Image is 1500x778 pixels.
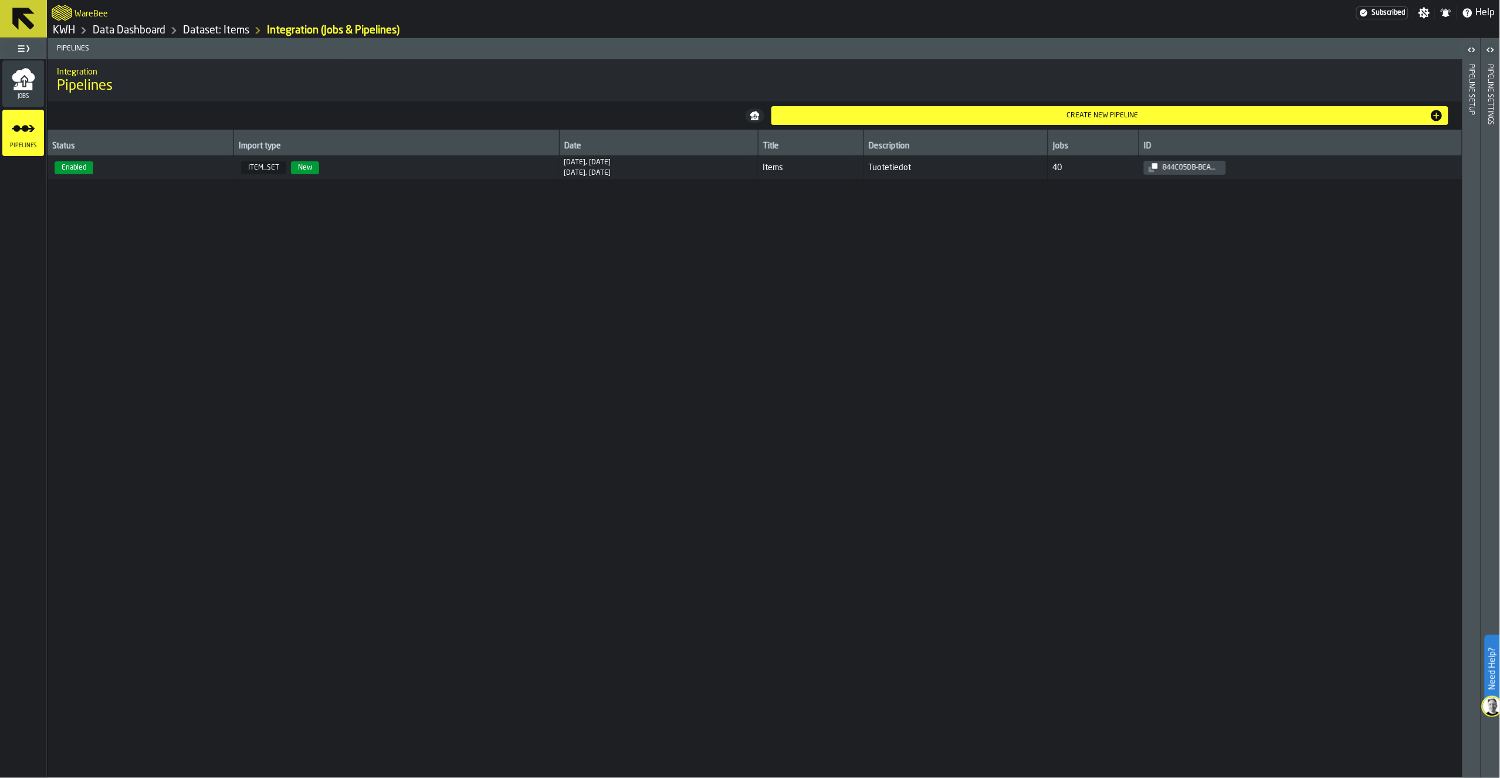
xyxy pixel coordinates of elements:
[93,24,165,37] a: link-to-/wh/i/4fb45246-3b77-4bb5-b880-c337c3c5facb/data
[1435,7,1457,19] label: button-toggle-Notifications
[183,24,249,37] a: link-to-/wh/i/4fb45246-3b77-4bb5-b880-c337c3c5facb/data/items/
[771,106,1448,125] button: button-Create new pipeline
[52,45,1462,53] span: Pipelines
[2,110,44,157] li: menu Pipelines
[1457,6,1500,20] label: button-toggle-Help
[1053,141,1134,153] div: Jobs
[2,143,44,149] span: Pipelines
[2,60,44,107] li: menu Jobs
[564,169,611,177] div: Updated at
[55,161,93,174] span: Enabled
[763,141,859,153] div: Title
[57,77,113,96] span: Pipelines
[1481,38,1499,778] header: Pipeline Settings
[1144,141,1457,153] div: ID
[868,163,1043,172] span: Tuotetiedot
[53,24,75,37] a: link-to-/wh/i/4fb45246-3b77-4bb5-b880-c337c3c5facb
[869,141,1043,153] div: Description
[746,109,764,123] button: button-
[564,141,753,153] div: Date
[48,59,1462,102] div: title-Pipelines
[564,158,611,167] div: Created at
[52,141,229,153] div: Status
[267,24,399,37] div: Integration (Jobs & Pipelines)
[52,23,774,38] nav: Breadcrumb
[241,161,286,174] span: ITEM_SET
[1052,163,1062,172] div: 40
[52,2,72,23] a: logo-header
[776,111,1430,120] div: Create new pipeline
[1487,62,1495,775] div: Pipeline Settings
[1158,164,1221,172] div: 844c05db-bea1-49af-a61a-b8128b02a940
[1356,6,1408,19] div: Menu Subscription
[75,7,108,19] h2: Sub Title
[1372,9,1406,17] span: Subscribed
[239,141,554,153] div: Import type
[1144,161,1226,175] button: button-844c05db-bea1-49af-a61a-b8128b02a940
[1462,38,1481,778] header: Pipeline Setup
[1356,6,1408,19] a: link-to-/wh/i/4fb45246-3b77-4bb5-b880-c337c3c5facb/settings/billing
[1476,6,1495,20] span: Help
[1414,7,1435,19] label: button-toggle-Settings
[291,161,319,174] span: New
[2,93,44,100] span: Jobs
[1486,636,1499,702] label: Need Help?
[2,40,44,57] label: button-toggle-Toggle Full Menu
[1482,40,1499,62] label: button-toggle-Open
[1464,40,1480,62] label: button-toggle-Open
[57,65,1453,77] h2: Sub Title
[763,163,859,172] span: Items
[1468,62,1476,775] div: Pipeline Setup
